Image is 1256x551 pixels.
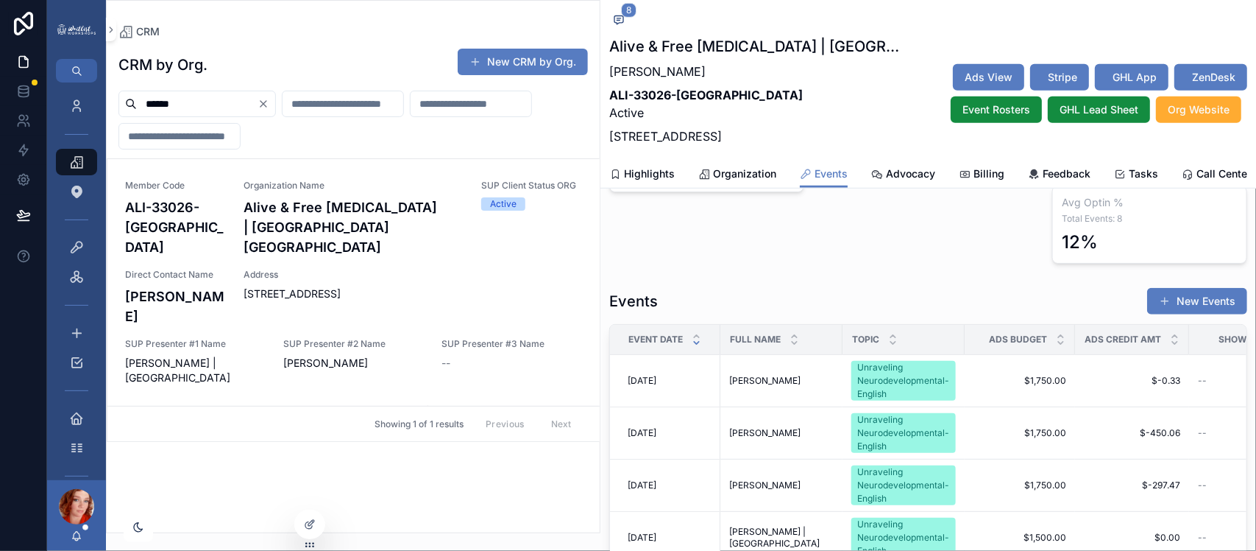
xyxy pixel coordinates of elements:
span: SUP Presenter #3 Name [441,338,582,350]
span: Member Code [125,180,226,192]
a: $1,750.00 [973,480,1066,491]
span: [DATE] [628,532,656,544]
span: CRM [136,24,160,39]
button: ZenDesk [1174,64,1247,91]
a: Organization [698,161,776,190]
span: Stripe [1048,70,1077,85]
button: Org Website [1156,96,1241,123]
span: Event Rosters [962,102,1030,117]
button: Ads View [953,64,1024,91]
p: Active [609,86,902,122]
a: Events [800,161,848,189]
span: 8 [621,3,636,18]
a: Tasks [1114,161,1158,190]
div: scrollable content [47,83,106,480]
h1: CRM by Org. [118,55,207,75]
a: [DATE] [628,427,712,439]
img: App logo [56,23,97,37]
span: Events [815,166,848,181]
p: [PERSON_NAME] [609,63,902,80]
a: New CRM by Org. [458,49,588,75]
span: -- [1198,375,1207,387]
span: [DATE] [628,427,656,439]
a: Unraveling Neurodevelopmental-English [851,466,956,505]
a: CRM [118,24,160,39]
div: 12% [1062,231,1098,254]
a: [DATE] [628,480,712,491]
span: Address [244,269,582,281]
div: Unraveling Neurodevelopmental-English [858,413,950,453]
span: -- [1198,480,1207,491]
h1: Alive & Free [MEDICAL_DATA] | [GEOGRAPHIC_DATA] [GEOGRAPHIC_DATA] [609,36,902,57]
a: [PERSON_NAME] [729,427,834,439]
a: $-297.47 [1084,480,1180,491]
span: GHL App [1113,70,1157,85]
span: Total Events: 8 [1062,213,1238,225]
a: Advocacy [871,161,935,190]
a: Unraveling Neurodevelopmental-English [851,361,956,401]
a: $1,500.00 [973,532,1066,544]
span: -- [1198,532,1207,544]
span: [DATE] [628,480,656,491]
span: Tasks [1129,166,1158,181]
span: Ads Credit Amt [1085,334,1161,345]
span: [PERSON_NAME] [729,480,801,491]
span: $-450.06 [1084,427,1180,439]
a: [PERSON_NAME] [729,480,834,491]
span: Advocacy [886,166,935,181]
div: Active [490,197,517,211]
span: [STREET_ADDRESS] [244,287,582,301]
span: [PERSON_NAME] | [GEOGRAPHIC_DATA] [125,356,266,385]
span: -- [441,356,450,371]
span: Billing [973,166,1004,181]
span: SUP Presenter #2 Name [283,338,424,350]
a: Feedback [1028,161,1090,190]
a: Member CodeALI-33026-[GEOGRAPHIC_DATA]Organization NameAlive & Free [MEDICAL_DATA] | [GEOGRAPHIC_... [107,159,600,406]
p: [STREET_ADDRESS] [609,127,902,145]
a: $1,750.00 [973,427,1066,439]
h4: ALI-33026-[GEOGRAPHIC_DATA] [125,197,226,257]
a: $1,750.00 [973,375,1066,387]
button: Clear [258,98,275,110]
span: Topic [852,334,879,345]
a: Unraveling Neurodevelopmental-English [851,413,956,453]
span: Organization Name [244,180,464,192]
div: Unraveling Neurodevelopmental-English [858,466,950,505]
button: 8 [609,12,628,30]
span: [PERSON_NAME] [729,427,801,439]
h1: Events [609,291,658,312]
span: Highlights [624,166,675,181]
span: SUP Presenter #1 Name [125,338,266,350]
span: Full Name [730,334,781,345]
a: Billing [959,161,1004,190]
span: Ads View [965,70,1012,85]
h3: Avg Optin % [1062,195,1238,210]
a: $0.00 [1084,532,1180,544]
span: SUP Client Status ORG [481,180,582,192]
span: Direct Contact Name [125,269,226,281]
h4: Alive & Free [MEDICAL_DATA] | [GEOGRAPHIC_DATA] [GEOGRAPHIC_DATA] [244,197,464,257]
a: [DATE] [628,375,712,387]
span: Organization [713,166,776,181]
span: ZenDesk [1192,70,1235,85]
button: New Events [1147,288,1247,315]
span: [DATE] [628,375,656,387]
button: Stripe [1030,64,1089,91]
a: $-0.33 [1084,375,1180,387]
a: [PERSON_NAME] | [GEOGRAPHIC_DATA] [729,526,834,550]
button: GHL Lead Sheet [1048,96,1150,123]
span: [PERSON_NAME] [283,356,424,371]
button: Event Rosters [951,96,1042,123]
h4: [PERSON_NAME] [125,287,226,326]
a: [PERSON_NAME] [729,375,834,387]
span: Ads Budget [989,334,1047,345]
span: -- [1198,427,1207,439]
span: GHL Lead Sheet [1060,102,1138,117]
